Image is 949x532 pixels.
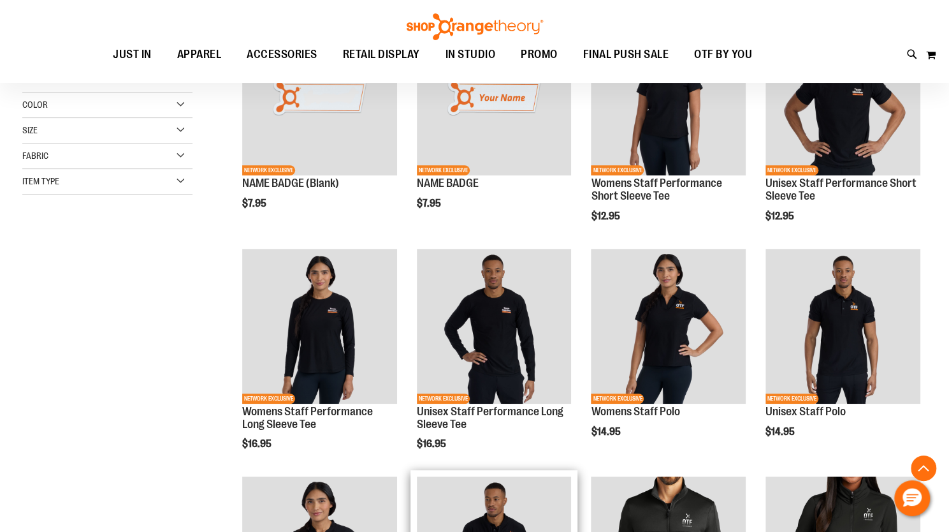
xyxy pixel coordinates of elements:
a: JUST IN [100,40,164,70]
a: NAME BADGE (Blank) [242,177,339,189]
span: $12.95 [765,211,796,222]
a: Womens Staff Performance Short Sleeve TeeNETWORK EXCLUSIVE [591,20,746,177]
span: $7.95 [242,198,268,209]
a: RETAIL DISPLAY [330,40,433,70]
div: product [410,14,578,242]
span: $16.95 [417,438,448,450]
div: product [759,14,927,254]
span: NETWORK EXCLUSIVE [591,394,644,404]
span: IN STUDIO [446,40,496,69]
a: IN STUDIO [433,40,509,69]
span: RETAIL DISPLAY [343,40,420,69]
img: Product image for NAME BADGE [417,20,572,175]
button: Back To Top [911,455,936,481]
a: APPAREL [164,40,235,70]
div: product [759,242,927,470]
span: ACCESSORIES [247,40,317,69]
a: Womens Staff Polo [591,405,679,418]
span: Fabric [22,151,48,161]
img: Shop Orangetheory [405,13,545,40]
div: product [236,242,403,482]
a: Womens Staff Performance Short Sleeve Tee [591,177,721,202]
span: $16.95 [242,438,273,450]
a: Womens Staff PoloNETWORK EXCLUSIVE [591,249,746,406]
a: Unisex Staff Performance Long Sleeve TeeNETWORK EXCLUSIVE [417,249,572,406]
a: Unisex Staff PoloNETWORK EXCLUSIVE [765,249,920,406]
span: NETWORK EXCLUSIVE [242,165,295,175]
span: NETWORK EXCLUSIVE [417,394,470,404]
a: NAME BADGE [417,177,479,189]
img: NAME BADGE (Blank) [242,20,397,175]
span: Item Type [22,176,59,186]
img: Unisex Staff Performance Short Sleeve Tee [765,20,920,175]
span: FINAL PUSH SALE [583,40,669,69]
a: Womens Staff Performance Long Sleeve Tee [242,405,373,431]
a: NAME BADGE (Blank)NETWORK EXCLUSIVE [242,20,397,177]
img: Womens Staff Performance Short Sleeve Tee [591,20,746,175]
img: Womens Staff Performance Long Sleeve Tee [242,249,397,404]
span: $7.95 [417,198,443,209]
span: $14.95 [591,426,622,438]
a: Unisex Staff Performance Short Sleeve Tee [765,177,916,202]
span: JUST IN [113,40,152,69]
a: Unisex Staff Polo [765,405,846,418]
span: Color [22,100,48,110]
span: APPAREL [177,40,222,69]
span: OTF BY YOU [694,40,752,69]
a: Womens Staff Performance Long Sleeve TeeNETWORK EXCLUSIVE [242,249,397,406]
span: NETWORK EXCLUSIVE [591,165,644,175]
img: Womens Staff Polo [591,249,746,404]
a: Unisex Staff Performance Long Sleeve Tee [417,405,563,431]
span: NETWORK EXCLUSIVE [765,394,818,404]
a: ACCESSORIES [234,40,330,70]
span: NETWORK EXCLUSIVE [417,165,470,175]
span: Size [22,125,38,135]
div: product [584,242,752,470]
button: Hello, have a question? Let’s chat. [894,480,930,516]
span: NETWORK EXCLUSIVE [242,394,295,404]
a: Product image for NAME BADGENETWORK EXCLUSIVE [417,20,572,177]
a: OTF BY YOU [681,40,765,70]
div: product [410,242,578,482]
a: FINAL PUSH SALE [570,40,682,70]
span: $14.95 [765,426,797,438]
a: Unisex Staff Performance Short Sleeve TeeNETWORK EXCLUSIVE [765,20,920,177]
span: NETWORK EXCLUSIVE [765,165,818,175]
span: PROMO [521,40,558,69]
div: product [236,14,403,242]
span: $12.95 [591,211,621,222]
div: product [584,14,752,254]
img: Unisex Staff Polo [765,249,920,404]
img: Unisex Staff Performance Long Sleeve Tee [417,249,572,404]
a: PROMO [508,40,570,70]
